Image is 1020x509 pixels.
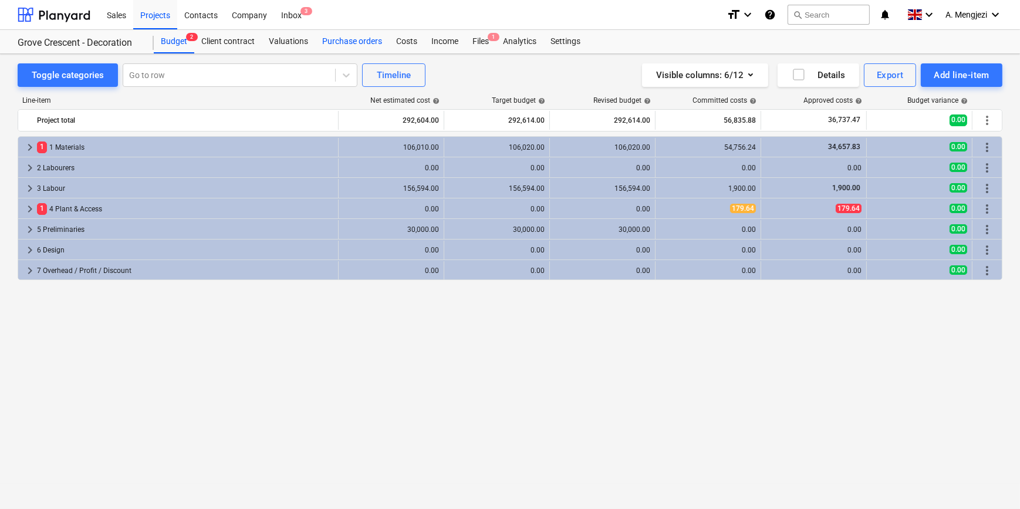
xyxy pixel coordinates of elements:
button: Details [778,63,859,87]
a: Income [424,30,465,53]
div: 0.00 [343,267,439,275]
a: Budget2 [154,30,194,53]
div: 156,594.00 [343,184,439,193]
span: 1 [488,33,499,41]
span: help [641,97,651,105]
button: Visible columns:6/12 [642,63,768,87]
div: 0.00 [343,246,439,254]
i: keyboard_arrow_down [741,8,755,22]
div: 292,614.00 [555,111,650,130]
span: 3 [300,7,312,15]
div: 0.00 [660,225,756,234]
div: 30,000.00 [449,225,545,234]
div: Project total [37,111,333,130]
span: help [536,97,545,105]
div: 0.00 [766,267,862,275]
a: Files1 [465,30,496,53]
i: format_size [727,8,741,22]
span: A. Mengjezi [945,10,987,19]
i: keyboard_arrow_down [988,8,1002,22]
span: help [853,97,862,105]
button: Export [864,63,917,87]
a: Costs [389,30,424,53]
div: 0.00 [660,164,756,172]
div: 30,000.00 [343,225,439,234]
span: 0.00 [950,183,967,193]
button: Add line-item [921,63,1002,87]
a: Settings [543,30,587,53]
div: 106,020.00 [449,143,545,151]
div: 0.00 [343,205,439,213]
span: 34,657.83 [827,143,862,151]
div: 0.00 [766,246,862,254]
span: More actions [980,140,994,154]
div: Add line-item [934,68,989,83]
div: 156,594.00 [449,184,545,193]
div: 7 Overhead / Profit / Discount [37,261,333,280]
div: 0.00 [660,267,756,275]
div: 106,020.00 [555,143,650,151]
iframe: Chat Widget [961,453,1020,509]
span: More actions [980,223,994,237]
div: 5 Preliminaries [37,220,333,239]
div: Line-item [18,96,339,105]
div: 0.00 [449,164,545,172]
span: help [430,97,440,105]
div: 3 Labour [37,179,333,198]
div: Committed costs [693,96,756,105]
div: 1 Materials [37,138,333,157]
div: 0.00 [660,246,756,254]
div: 0.00 [449,205,545,213]
div: 0.00 [555,246,650,254]
button: Toggle categories [18,63,118,87]
div: Grove Crescent - Decoration [18,37,140,49]
div: 156,594.00 [555,184,650,193]
div: 0.00 [449,246,545,254]
div: Visible columns : 6/12 [656,68,754,83]
span: 0.00 [950,142,967,151]
a: Client contract [194,30,262,53]
span: 0.00 [950,114,967,126]
div: 1,900.00 [660,184,756,193]
span: keyboard_arrow_right [23,161,37,175]
div: 54,756.24 [660,143,756,151]
span: 0.00 [950,163,967,172]
div: Export [877,68,904,83]
a: Analytics [496,30,543,53]
span: help [747,97,756,105]
span: 2 [186,33,198,41]
a: Valuations [262,30,315,53]
span: keyboard_arrow_right [23,202,37,216]
div: 6 Design [37,241,333,259]
div: 30,000.00 [555,225,650,234]
div: 0.00 [555,205,650,213]
div: Budget [154,30,194,53]
span: keyboard_arrow_right [23,181,37,195]
div: 0.00 [766,225,862,234]
button: Search [788,5,870,25]
div: 56,835.88 [660,111,756,130]
button: Timeline [362,63,425,87]
span: 0.00 [950,265,967,275]
div: Toggle categories [32,68,104,83]
span: More actions [980,243,994,257]
div: Purchase orders [315,30,389,53]
i: notifications [879,8,891,22]
span: More actions [980,202,994,216]
span: 1,900.00 [831,184,862,192]
span: More actions [980,264,994,278]
div: Timeline [377,68,411,83]
div: 0.00 [555,267,650,275]
i: Knowledge base [764,8,776,22]
div: 4 Plant & Access [37,200,333,218]
div: Approved costs [803,96,862,105]
div: Budget variance [907,96,968,105]
span: More actions [980,161,994,175]
span: 0.00 [950,245,967,254]
span: More actions [980,181,994,195]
